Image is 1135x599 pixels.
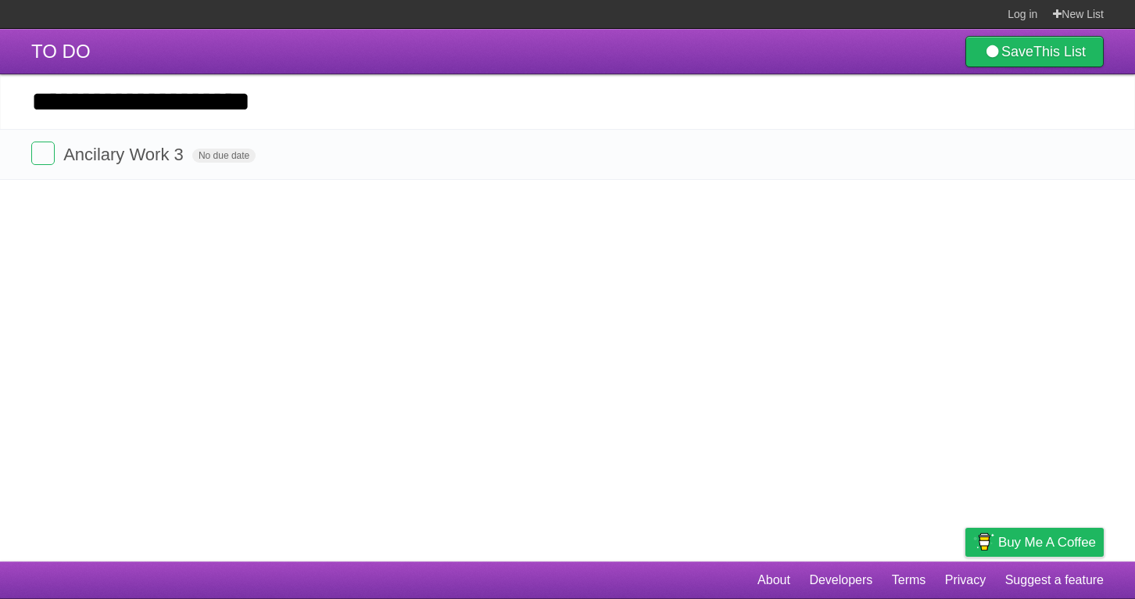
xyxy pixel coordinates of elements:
a: SaveThis List [965,36,1104,67]
span: TO DO [31,41,91,62]
span: No due date [192,149,256,163]
img: Buy me a coffee [973,529,994,555]
span: Ancilary Work 3 [63,145,188,164]
a: Buy me a coffee [965,528,1104,557]
a: Suggest a feature [1005,565,1104,595]
span: Buy me a coffee [998,529,1096,556]
a: Terms [892,565,926,595]
a: Privacy [945,565,986,595]
a: About [757,565,790,595]
label: Done [31,142,55,165]
b: This List [1033,44,1086,59]
a: Developers [809,565,872,595]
